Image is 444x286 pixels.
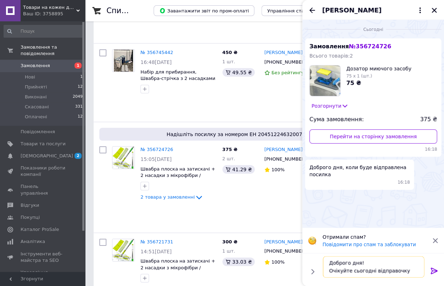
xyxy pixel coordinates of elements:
span: 2049 [73,94,83,100]
span: 16:48[DATE] [140,59,172,65]
span: [DEMOGRAPHIC_DATA] [21,153,73,159]
img: Фото товару [112,239,134,261]
span: Виконані [25,94,47,100]
button: [PERSON_NAME] [322,6,424,15]
span: Доброго дня, коли буде відправлена посилка [309,164,410,178]
span: [PHONE_NUMBER] [264,59,306,65]
span: 375 ₴ [222,147,238,152]
span: Надішліть посилку за номером ЕН 20451224632007, щоб отримати оплату [102,131,427,138]
span: Каталог ProSale [21,226,59,233]
span: Товари та послуги [21,141,66,147]
span: Без рейтингу [271,70,304,75]
span: 75 ₴ [346,80,361,86]
div: 41.29 ₴ [222,165,255,174]
span: 12 [78,84,83,90]
span: 14:51[DATE] [140,249,172,254]
span: 15:05[DATE] [140,156,172,162]
span: 16:18 12.08.2025 [309,146,437,152]
div: 33.03 ₴ [222,258,255,266]
span: 2 шт. [222,156,235,161]
textarea: Доброго дня! Очікуйте сьогодні відправочку [323,256,424,277]
span: Прийняті [25,84,47,90]
span: [PHONE_NUMBER] [264,248,306,254]
span: Нові [25,74,35,80]
a: Швабра плоска на затискачі + 2 насадки з мікрофібри / Телескопічна швабра для підлоги / Швабра по... [140,166,215,191]
img: Фото товару [112,147,134,169]
a: [PERSON_NAME] [264,146,303,153]
span: Всього товарів: 2 [309,53,353,59]
img: :face_with_monocle: [308,236,316,245]
span: Повідомлення [21,129,55,135]
a: № 356724726 [140,147,173,152]
div: 49.55 ₴ [222,68,255,77]
a: [PERSON_NAME] [264,239,303,245]
button: Показати кнопки [308,267,317,276]
span: Товари на кожен день [23,4,76,11]
span: 331 [75,104,83,110]
span: Дозатор миючого засобу [346,65,411,72]
a: Швабра плоска на затискачі + 2 насадки з мікрофібри / Телескопічна швабра для підлоги / Швабра по... [140,258,215,284]
span: № 356724726 [349,43,391,50]
button: Закрити [430,6,438,15]
span: 300 ₴ [222,239,238,244]
a: № 356745442 [140,50,173,55]
span: Відгуки [21,202,39,209]
a: Фото товару [112,146,135,169]
span: Сума замовлення: [309,115,363,124]
span: Панель управління [21,183,66,196]
span: [PHONE_NUMBER] [264,156,306,162]
a: [PERSON_NAME] [264,49,303,56]
img: Фото товару [114,50,133,72]
span: 1 шт. [222,59,235,64]
span: 100% [271,167,284,172]
input: Пошук [4,25,83,38]
span: Завантажити звіт по пром-оплаті [159,7,249,14]
span: Управління сайтом [21,269,66,282]
span: Сьогодні [360,27,386,33]
span: 1 шт. [222,248,235,254]
div: 12.08.2025 [305,26,441,33]
span: 16:18 12.08.2025 [398,179,410,185]
button: Повідомити про спам та заблокувати [322,242,416,247]
span: Замовлення [21,63,50,69]
button: Назад [308,6,316,15]
span: 2 товара у замовленні [140,194,195,200]
a: Фото товару [112,49,135,72]
a: 2 товара у замовленні [140,194,203,200]
button: Управління статусами [261,5,327,16]
a: Фото товару [112,239,135,261]
a: № 356721731 [140,239,173,244]
span: 75 x 1 (шт.) [346,74,372,79]
button: Завантажити звіт по пром-оплаті [154,5,254,16]
button: Розгорнути [309,102,350,110]
span: 1 [74,63,82,69]
a: Перейти на сторінку замовлення [309,129,437,144]
span: Замовлення [309,43,391,50]
span: Скасовані [25,104,49,110]
span: 375 ₴ [420,115,437,124]
div: Ваш ID: 3758895 [23,11,85,17]
img: 6495510249_w160_h160_dozator-miyuchogo-zasobu.jpg [310,65,340,96]
span: 100% [271,259,284,265]
span: 12 [78,114,83,120]
span: 2 [74,153,82,159]
span: Показники роботи компанії [21,165,66,178]
span: 1 [80,74,83,80]
span: Управління статусами [267,8,321,14]
span: [PERSON_NAME] [322,6,381,15]
span: Інструменти веб-майстра та SEO [21,251,66,264]
span: Покупці [21,214,40,221]
h1: Список замовлень [106,6,178,15]
span: Замовлення та повідомлення [21,44,85,57]
span: Аналітика [21,238,45,245]
span: 450 ₴ [222,50,238,55]
a: Набір для прибирання, Швабра-стрічка з 2 насадками в комплекті, Відро на 8 л [140,69,215,88]
p: Отримали спам? [322,233,428,241]
span: Оплачені [25,114,47,120]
